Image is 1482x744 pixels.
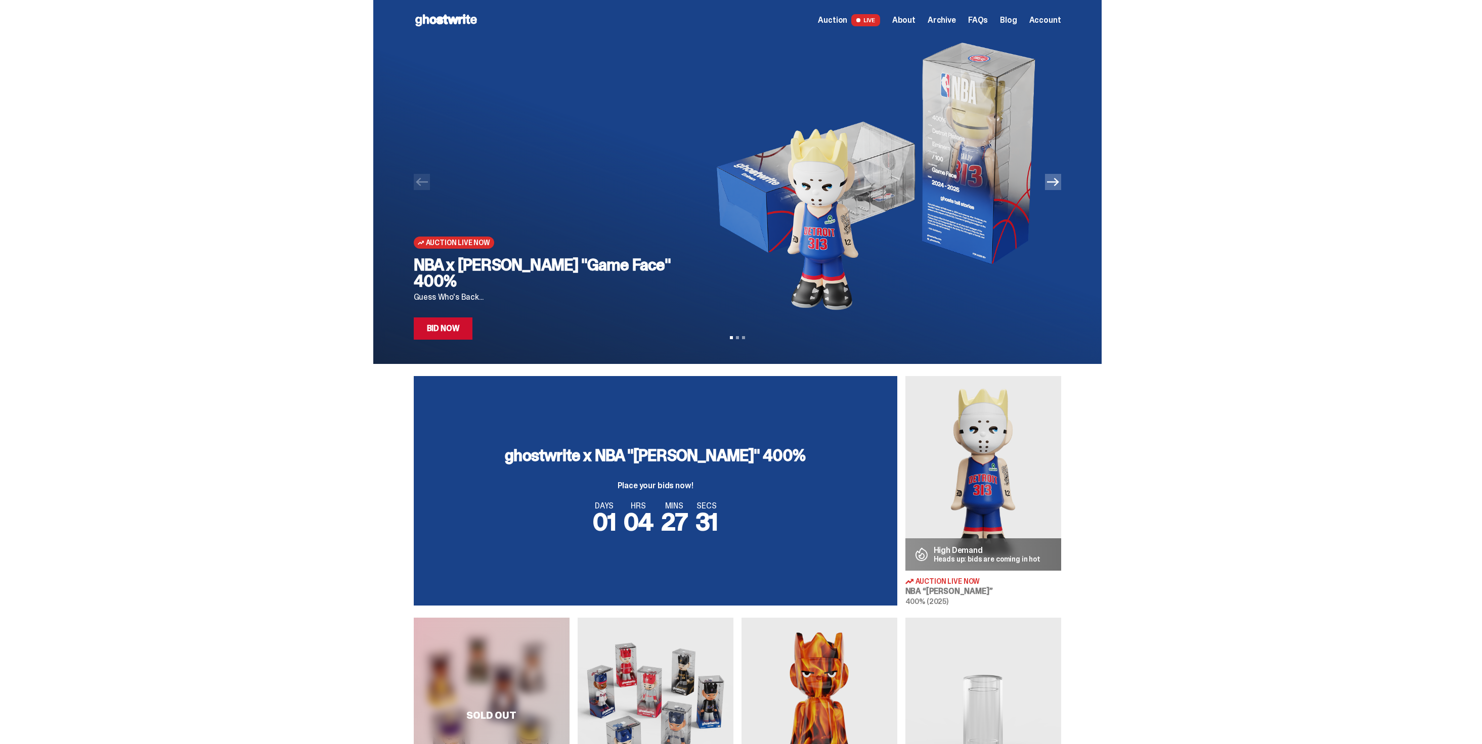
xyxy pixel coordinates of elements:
a: Blog [1000,16,1017,24]
a: Account [1029,16,1061,24]
span: 400% (2025) [905,597,948,606]
span: MINS [661,502,687,510]
span: LIVE [851,14,880,26]
p: Guess Who's Back... [414,293,683,301]
span: SECS [695,502,718,510]
span: 27 [661,506,687,538]
button: Next [1045,174,1061,190]
span: Auction [818,16,847,24]
button: View slide 3 [742,336,745,339]
span: Auction Live Now [426,239,490,247]
a: About [892,16,916,24]
p: Heads up: bids are coming in hot [934,555,1041,563]
img: NBA x Eminem "Game Face" 400% [700,40,1045,313]
button: View slide 2 [736,336,739,339]
img: Eminem [905,376,1061,571]
span: DAYS [593,502,616,510]
span: Auction Live Now [916,578,980,585]
span: 31 [695,506,718,538]
p: High Demand [934,546,1041,554]
span: HRS [624,502,653,510]
button: View slide 1 [730,336,733,339]
h2: NBA x [PERSON_NAME] "Game Face" 400% [414,257,683,289]
a: Eminem High Demand Heads up: bids are coming in hot Auction Live Now [905,376,1061,606]
a: FAQs [968,16,988,24]
span: 04 [624,506,653,538]
button: Previous [414,174,430,190]
p: Place your bids now! [505,482,805,490]
h3: NBA “[PERSON_NAME]” [905,587,1061,595]
a: Archive [928,16,956,24]
a: Bid Now [414,317,473,340]
h3: ghostwrite x NBA "[PERSON_NAME]" 400% [505,447,805,463]
a: Auction LIVE [818,14,880,26]
span: 01 [593,506,616,538]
